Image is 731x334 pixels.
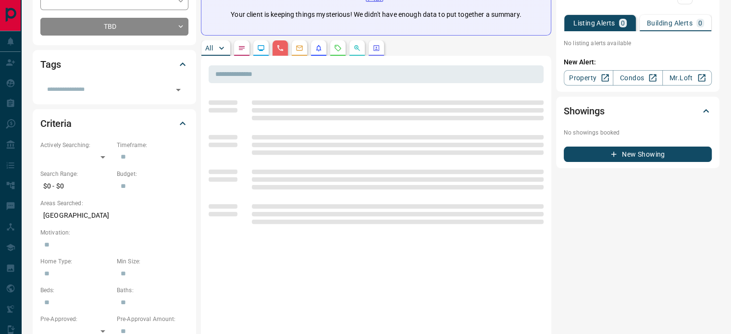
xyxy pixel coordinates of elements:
[296,44,303,52] svg: Emails
[40,57,61,72] h2: Tags
[40,170,112,178] p: Search Range:
[40,286,112,295] p: Beds:
[564,70,613,86] a: Property
[40,208,188,223] p: [GEOGRAPHIC_DATA]
[172,83,185,97] button: Open
[238,44,246,52] svg: Notes
[40,315,112,323] p: Pre-Approved:
[40,53,188,76] div: Tags
[621,20,625,26] p: 0
[276,44,284,52] svg: Calls
[117,170,188,178] p: Budget:
[372,44,380,52] svg: Agent Actions
[257,44,265,52] svg: Lead Browsing Activity
[564,57,712,67] p: New Alert:
[205,45,213,51] p: All
[353,44,361,52] svg: Opportunities
[564,128,712,137] p: No showings booked
[564,147,712,162] button: New Showing
[573,20,615,26] p: Listing Alerts
[647,20,693,26] p: Building Alerts
[40,141,112,149] p: Actively Searching:
[117,315,188,323] p: Pre-Approval Amount:
[40,228,188,237] p: Motivation:
[117,286,188,295] p: Baths:
[40,18,188,36] div: TBD
[564,103,605,119] h2: Showings
[564,39,712,48] p: No listing alerts available
[40,199,188,208] p: Areas Searched:
[117,141,188,149] p: Timeframe:
[40,257,112,266] p: Home Type:
[334,44,342,52] svg: Requests
[40,178,112,194] p: $0 - $0
[231,10,521,20] p: Your client is keeping things mysterious! We didn't have enough data to put together a summary.
[613,70,662,86] a: Condos
[315,44,322,52] svg: Listing Alerts
[698,20,702,26] p: 0
[662,70,712,86] a: Mr.Loft
[40,116,72,131] h2: Criteria
[564,99,712,123] div: Showings
[40,112,188,135] div: Criteria
[117,257,188,266] p: Min Size:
